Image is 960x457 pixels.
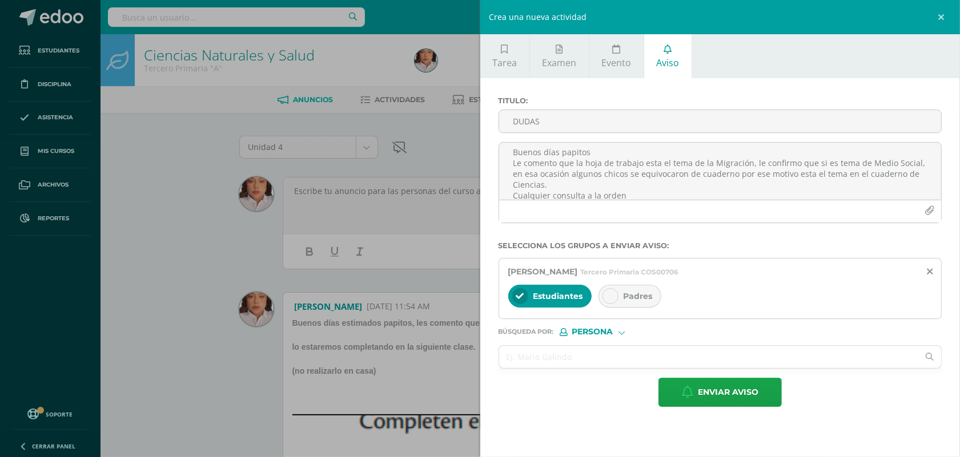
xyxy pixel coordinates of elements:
span: Padres [624,291,653,301]
span: Aviso [657,56,680,69]
a: Aviso [644,34,692,78]
span: Búsqueda por : [499,329,554,335]
span: Evento [601,56,631,69]
input: Ej. Mario Galindo [499,346,919,368]
span: [PERSON_NAME] [508,266,578,277]
span: Tercero Primaria COS00706 [581,268,679,276]
div: [object Object] [560,328,645,336]
a: Examen [530,34,589,78]
label: Selecciona los grupos a enviar aviso : [499,241,942,250]
button: Enviar aviso [658,378,782,407]
span: Examen [542,56,576,69]
a: Tarea [480,34,529,78]
span: Tarea [492,56,517,69]
textarea: Buenos días papitos Le comento que la hoja de trabajo esta el tema de la Migración, le confirmo q... [499,143,942,200]
input: Titulo [499,110,942,132]
span: Persona [572,329,613,335]
label: Titulo : [499,96,942,105]
span: Enviar aviso [698,378,758,406]
a: Evento [589,34,644,78]
span: Estudiantes [533,291,583,301]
